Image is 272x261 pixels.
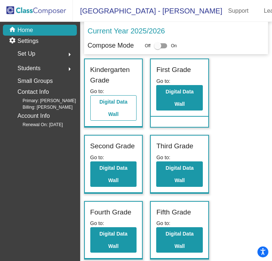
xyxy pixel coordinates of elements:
mat-icon: arrow_right [65,50,74,59]
p: Compose Mode [88,41,134,51]
span: Go to: [90,154,104,160]
mat-icon: settings [9,37,17,45]
span: Students [17,63,40,73]
mat-icon: home [9,26,17,35]
label: First Grade [156,65,191,75]
span: Go to: [156,220,170,226]
button: Digital Data Wall [90,227,137,253]
p: Settings [17,37,39,45]
button: Digital Data Wall [156,85,203,111]
label: Kindergarten Grade [90,65,137,85]
label: Fourth Grade [90,207,131,218]
b: Digital Data Wall [166,165,194,183]
span: Primary: [PERSON_NAME] [11,97,76,104]
span: Go to: [156,78,170,84]
button: Digital Data Wall [156,227,203,253]
b: Digital Data Wall [166,231,194,249]
button: Digital Data Wall [156,161,203,187]
span: Billing: [PERSON_NAME] [11,104,72,111]
p: Small Groups [17,76,53,86]
p: Account Info [17,111,50,121]
b: Digital Data Wall [99,231,127,249]
b: Digital Data Wall [166,89,194,107]
span: Go to: [90,220,104,226]
p: Current Year 2025/2026 [88,25,165,36]
span: Set Up [17,49,35,59]
span: On [171,43,177,49]
b: Digital Data Wall [99,99,127,117]
span: [GEOGRAPHIC_DATA] - [PERSON_NAME] [73,5,222,17]
b: Digital Data Wall [99,165,127,183]
label: Third Grade [156,141,193,152]
button: Digital Data Wall [90,95,137,121]
span: Off [145,43,151,49]
mat-icon: arrow_right [65,65,74,73]
span: Go to: [90,88,104,94]
p: Home [17,26,33,35]
p: Contact Info [17,87,49,97]
button: Digital Data Wall [90,161,137,187]
label: Fifth Grade [156,207,191,218]
label: Second Grade [90,141,135,152]
span: Go to: [156,154,170,160]
a: Support [222,5,254,17]
span: Renewal On: [DATE] [11,121,63,128]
